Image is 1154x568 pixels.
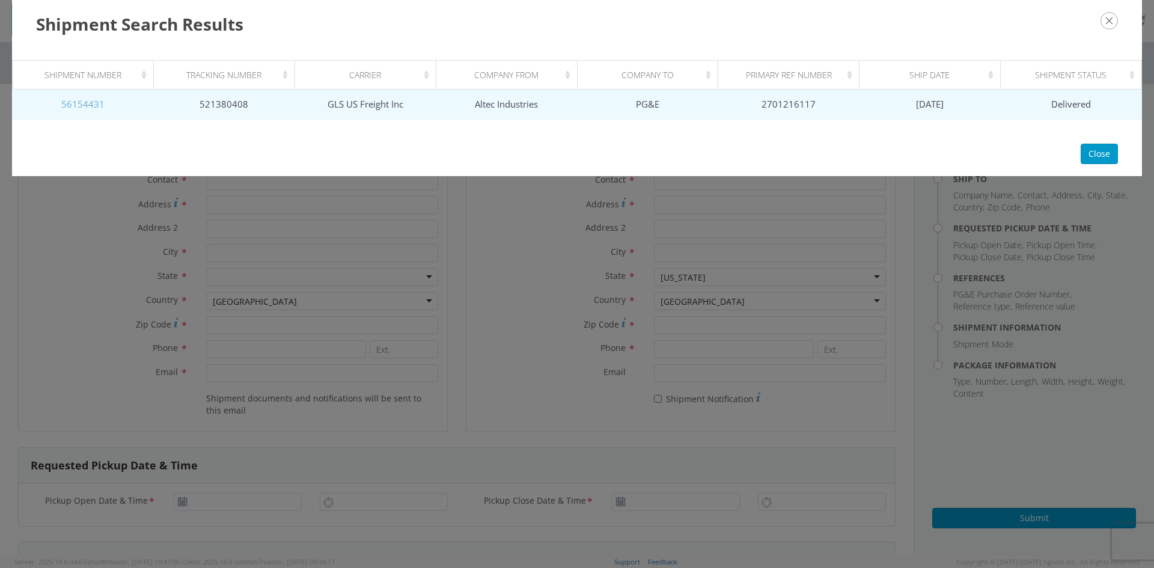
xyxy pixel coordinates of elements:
[870,69,997,81] div: Ship Date
[153,90,295,120] td: 521380408
[61,98,105,110] a: 56154431
[305,69,432,81] div: Carrier
[577,90,718,120] td: PG&E
[36,12,1118,36] h3: Shipment Search Results
[164,69,290,81] div: Tracking Number
[718,90,859,120] td: 2701216117
[436,90,577,120] td: Altec Industries
[729,69,855,81] div: Primary Ref Number
[1012,69,1138,81] div: Shipment Status
[1051,98,1091,110] span: Delivered
[916,98,944,110] span: [DATE]
[295,90,436,120] td: GLS US Freight Inc
[447,69,573,81] div: Company From
[1081,144,1118,164] button: Close
[23,69,150,81] div: Shipment Number
[588,69,714,81] div: Company To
